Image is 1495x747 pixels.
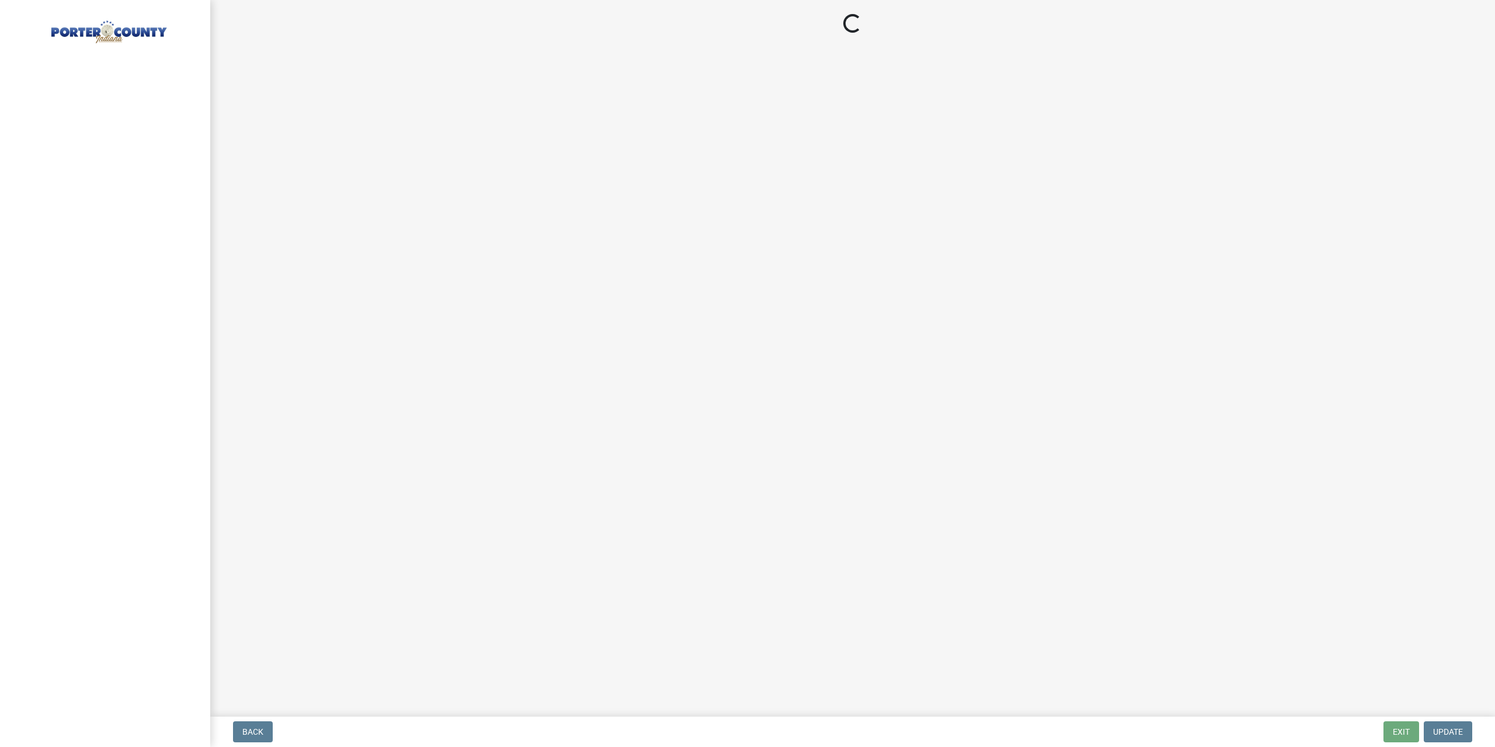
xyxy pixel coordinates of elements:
[1383,721,1419,742] button: Exit
[1433,727,1463,736] span: Update
[233,721,273,742] button: Back
[242,727,263,736] span: Back
[23,12,192,45] img: Porter County, Indiana
[1424,721,1472,742] button: Update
